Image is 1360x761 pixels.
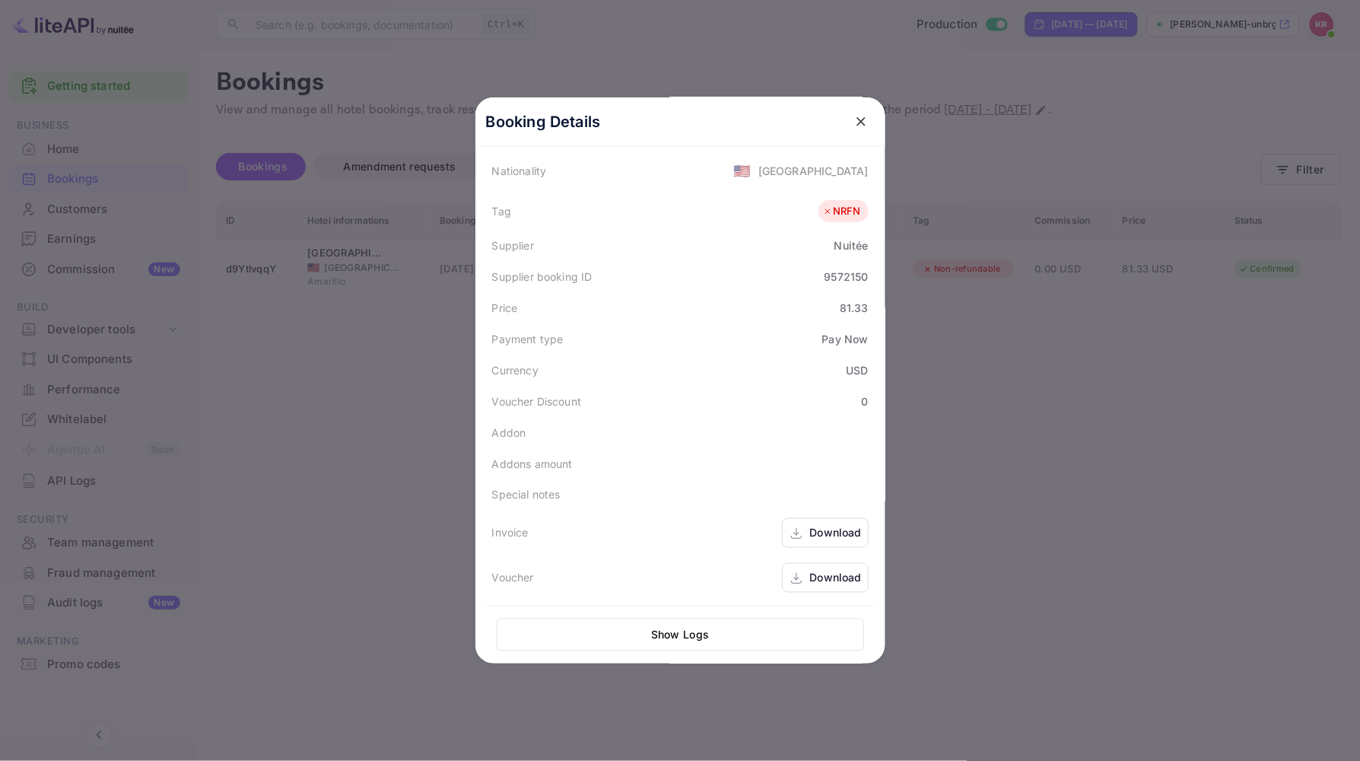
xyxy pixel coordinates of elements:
[847,108,875,135] button: close
[758,163,869,179] div: [GEOGRAPHIC_DATA]
[733,157,751,184] span: United States
[492,425,526,441] div: Addon
[861,393,868,409] div: 0
[486,110,601,133] p: Booking Details
[492,362,539,378] div: Currency
[821,331,868,347] div: Pay Now
[492,487,561,503] div: Special notes
[492,570,534,586] div: Voucher
[492,393,581,409] div: Voucher Discount
[497,619,864,651] button: Show Logs
[492,163,547,179] div: Nationality
[824,269,868,285] div: 9572150
[834,237,869,253] div: Nuitée
[492,525,529,541] div: Invoice
[492,456,573,472] div: Addons amount
[810,570,862,586] div: Download
[846,362,868,378] div: USD
[492,237,534,253] div: Supplier
[492,269,593,285] div: Supplier booking ID
[492,300,518,316] div: Price
[492,203,511,219] div: Tag
[810,525,862,541] div: Download
[492,331,564,347] div: Payment type
[840,300,869,316] div: 81.33
[822,204,861,219] div: NRFN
